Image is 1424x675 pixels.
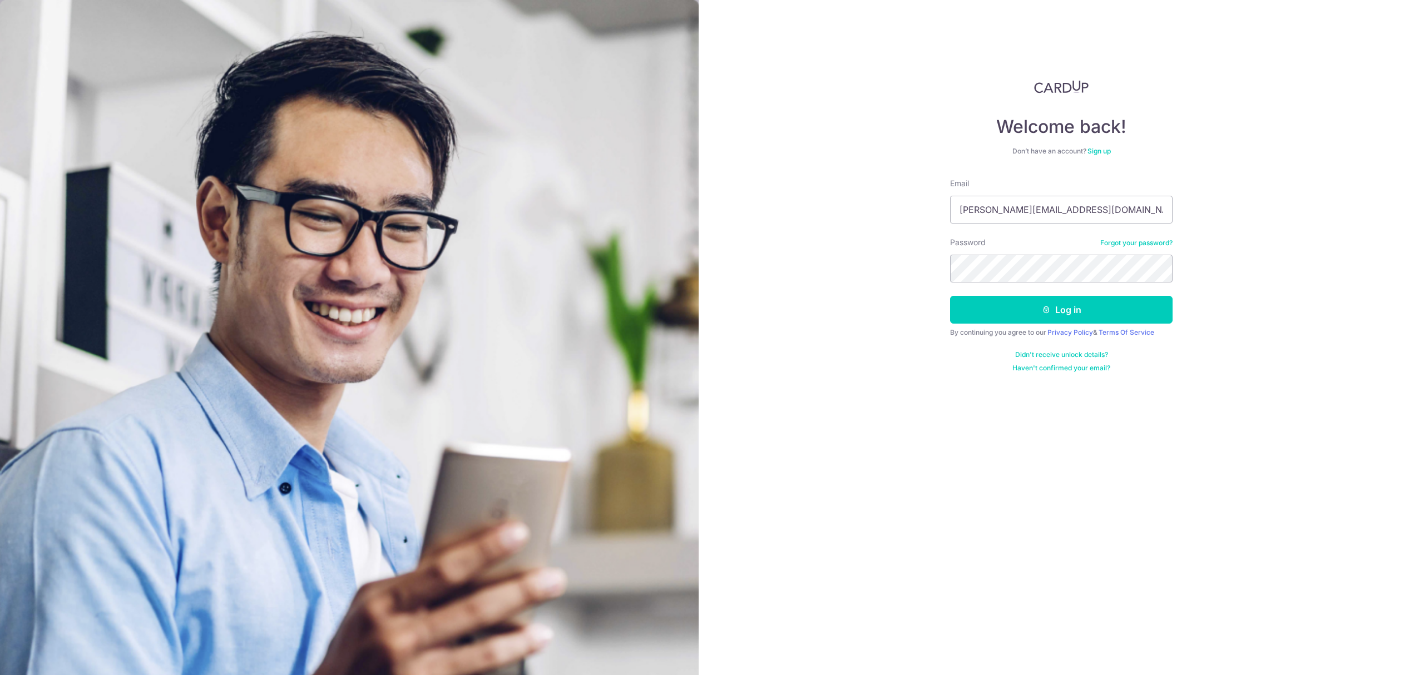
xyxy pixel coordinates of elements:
a: Terms Of Service [1099,328,1154,336]
div: Don’t have an account? [950,147,1173,156]
div: By continuing you agree to our & [950,328,1173,337]
input: Enter your Email [950,196,1173,224]
a: Forgot your password? [1100,239,1173,247]
a: Sign up [1087,147,1111,155]
label: Email [950,178,969,189]
a: Haven't confirmed your email? [1012,364,1110,373]
img: CardUp Logo [1034,80,1089,93]
a: Didn't receive unlock details? [1015,350,1108,359]
label: Password [950,237,986,248]
a: Privacy Policy [1047,328,1093,336]
h4: Welcome back! [950,116,1173,138]
button: Log in [950,296,1173,324]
